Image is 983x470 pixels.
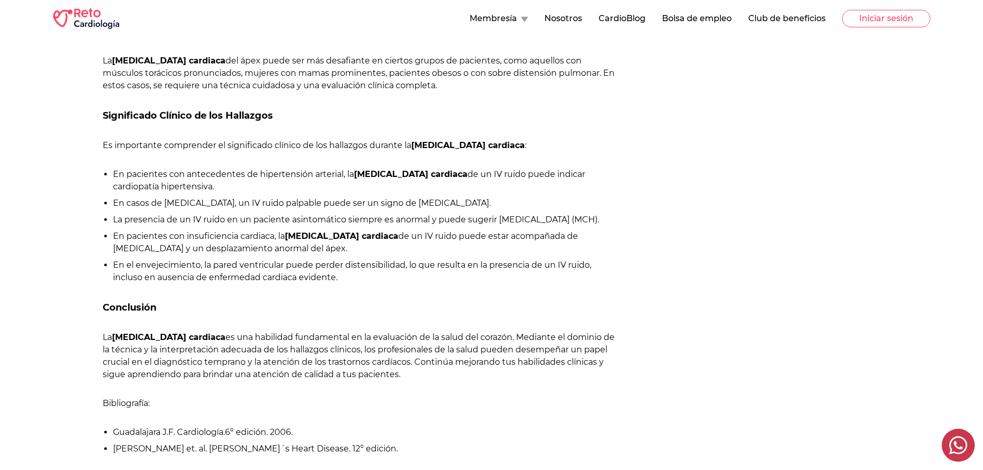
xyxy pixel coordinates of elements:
[103,108,621,123] h3: Significado Clínico de los Hallazgos
[113,443,621,455] li: [PERSON_NAME] et. al. [PERSON_NAME]´s Heart Disease. 12° edición.
[103,55,621,92] p: La del ápex puede ser más desafiante en ciertos grupos de pacientes, como aquellos con músculos t...
[103,300,621,315] h2: Conclusión
[103,397,621,410] p: Bibliografía:
[599,12,646,25] button: CardioBlog
[112,56,225,66] strong: [MEDICAL_DATA] cardiaca
[113,214,621,226] li: La presencia de un IV ruido en un paciente asintomático siempre es anormal y puede sugerir [MEDIC...
[103,331,621,381] p: La es una habilidad fundamental en la evaluación de la salud del corazón. Mediante el dominio de ...
[113,426,621,439] li: Guadalajara J.F. Cardiología.6° edición. 2006.
[748,12,826,25] button: Club de beneficios
[544,12,582,25] button: Nosotros
[662,12,732,25] button: Bolsa de empleo
[113,259,621,284] li: En el envejecimiento, la pared ventricular puede perder distensibilidad, lo que resulta en la pre...
[470,12,528,25] button: Membresía
[285,231,398,241] strong: [MEDICAL_DATA] cardiaca
[112,332,225,342] strong: [MEDICAL_DATA] cardiaca
[411,140,525,150] strong: [MEDICAL_DATA] cardiaca
[113,168,621,193] li: En pacientes con antecedentes de hipertensión arterial, la de un IV ruido puede indicar cardiopat...
[842,10,930,27] button: Iniciar sesión
[354,169,468,179] strong: [MEDICAL_DATA] cardiaca
[53,8,119,29] img: RETO Cardio Logo
[113,197,621,209] li: En casos de [MEDICAL_DATA], un IV ruido palpable puede ser un signo de [MEDICAL_DATA].
[113,230,621,255] li: En pacientes con insuficiencia cardiaca, la de un IV ruido puede estar acompañada de [MEDICAL_DAT...
[103,139,621,152] p: Es importante comprender el significado clínico de los hallazgos durante la :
